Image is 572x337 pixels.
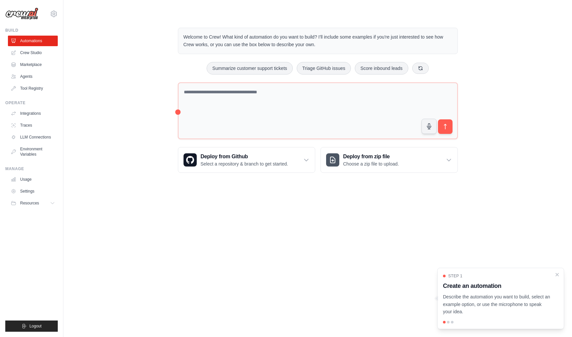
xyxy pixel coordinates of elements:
[555,272,560,277] button: Close walkthrough
[8,36,58,46] a: Automations
[8,47,58,58] a: Crew Studio
[8,174,58,185] a: Usage
[8,59,58,70] a: Marketplace
[8,144,58,160] a: Environment Variables
[8,120,58,131] a: Traces
[8,108,58,119] a: Integrations
[8,132,58,142] a: LLM Connections
[5,166,58,171] div: Manage
[207,62,292,75] button: Summarize customer support tickets
[8,186,58,197] a: Settings
[343,153,399,161] h3: Deploy from zip file
[8,71,58,82] a: Agents
[8,83,58,94] a: Tool Registry
[355,62,408,75] button: Score inbound leads
[201,153,288,161] h3: Deploy from Github
[297,62,351,75] button: Triage GitHub issues
[5,100,58,106] div: Operate
[448,273,462,279] span: Step 1
[5,8,38,20] img: Logo
[5,28,58,33] div: Build
[5,321,58,332] button: Logout
[443,293,551,316] p: Describe the automation you want to build, select an example option, or use the microphone to spe...
[201,161,288,167] p: Select a repository & branch to get started.
[343,161,399,167] p: Choose a zip file to upload.
[184,33,452,48] p: Welcome to Crew! What kind of automation do you want to build? I'll include some examples if you'...
[443,281,551,291] h3: Create an automation
[29,323,42,329] span: Logout
[539,305,572,337] iframe: Chat Widget
[8,198,58,208] button: Resources
[20,200,39,206] span: Resources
